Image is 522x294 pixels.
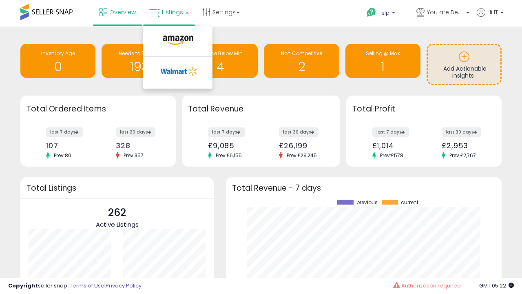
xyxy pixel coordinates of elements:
[96,205,139,220] p: 262
[119,152,148,159] span: Prev: 357
[352,103,495,115] h3: Total Profit
[372,141,418,150] div: £1,014
[27,103,170,115] h3: Total Ordered Items
[24,60,91,73] h1: 0
[46,141,92,150] div: 107
[264,44,339,78] a: Non Competitive 2
[427,8,464,16] span: You are Beautiful ([GEOGRAPHIC_DATA])
[8,282,38,290] strong: Copyright
[50,152,75,159] span: Prev: 80
[428,45,500,84] a: Add Actionable Insights
[443,65,487,80] span: Add Actionable Insights
[106,282,142,290] a: Privacy Policy
[70,282,104,290] a: Terms of Use
[356,200,378,205] span: previous
[208,127,245,137] label: last 7 days
[445,152,480,159] span: Prev: £2,767
[106,60,173,73] h1: 193
[376,152,407,159] span: Prev: £578
[487,8,498,16] span: Hi IT
[442,141,487,150] div: £2,953
[279,127,319,137] label: last 30 days
[116,127,155,137] label: last 30 days
[477,8,504,27] a: Hi IT
[360,1,409,27] a: Help
[279,141,326,150] div: £26,199
[27,185,208,191] h3: Total Listings
[119,50,160,57] span: Needs to Reprice
[366,7,376,18] i: Get Help
[183,44,258,78] a: BB Price Below Min 4
[366,50,400,57] span: Selling @ Max
[232,185,495,191] h3: Total Revenue - 7 days
[208,141,255,150] div: £9,085
[20,44,95,78] a: Inventory Age 0
[198,50,243,57] span: BB Price Below Min
[281,50,322,57] span: Non Competitive
[102,44,177,78] a: Needs to Reprice 193
[442,127,481,137] label: last 30 days
[109,8,136,16] span: Overview
[162,8,183,16] span: Listings
[268,60,335,73] h1: 2
[188,103,334,115] h3: Total Revenue
[349,60,416,73] h1: 1
[378,9,389,16] span: Help
[283,152,321,159] span: Prev: £29,245
[401,200,418,205] span: current
[116,141,161,150] div: 328
[479,282,514,290] span: 2025-08-15 05:22 GMT
[372,127,409,137] label: last 7 days
[96,220,139,229] span: Active Listings
[212,152,246,159] span: Prev: £6,155
[345,44,420,78] a: Selling @ Max 1
[187,60,254,73] h1: 4
[8,282,142,290] div: seller snap | |
[41,50,75,57] span: Inventory Age
[46,127,83,137] label: last 7 days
